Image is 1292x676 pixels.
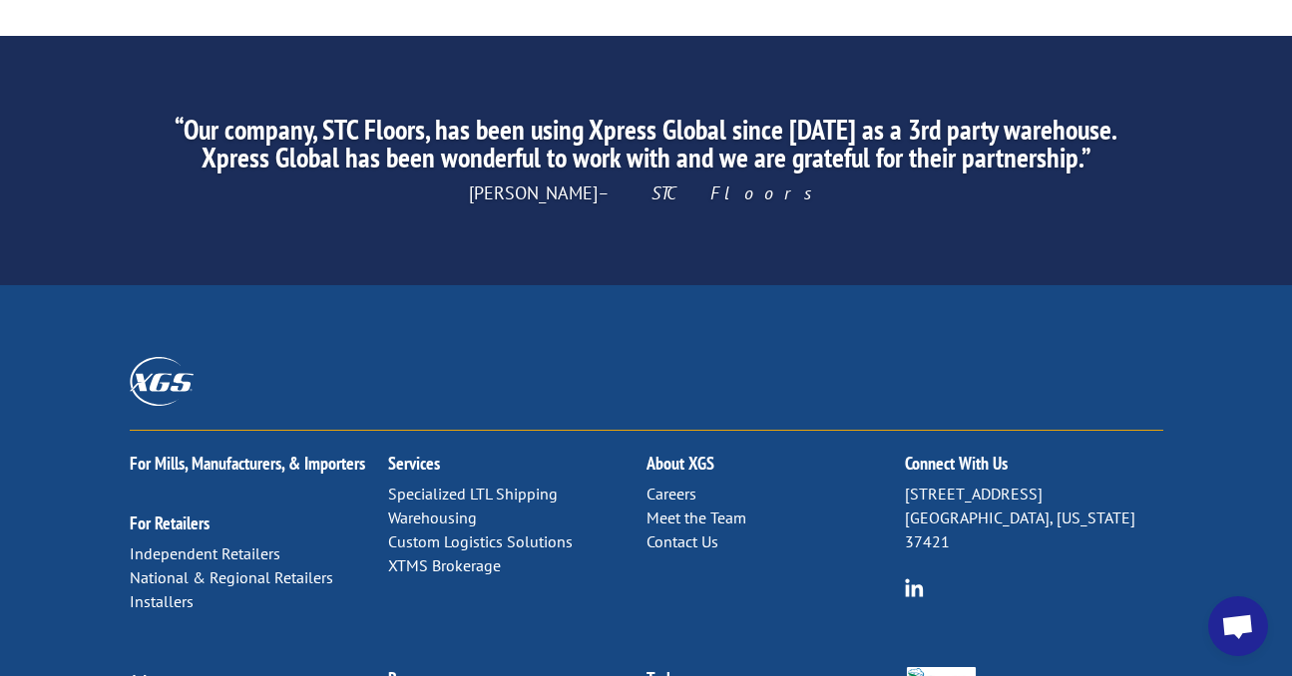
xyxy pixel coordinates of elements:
img: group-6 [905,578,924,597]
a: National & Regional Retailers [130,567,333,587]
a: Careers [646,484,696,504]
img: XGS_Logos_ALL_2024_All_White [130,357,194,406]
a: Independent Retailers [130,543,280,563]
a: Warehousing [388,507,477,527]
a: Specialized LTL Shipping [388,484,558,504]
h2: “Our company, STC Floors, has been using Xpress Global since [DATE] as a 3rd party warehouse. Xpr... [169,116,1123,181]
a: Meet the Team [646,507,746,527]
a: For Retailers [130,511,210,534]
a: About XGS [646,452,714,475]
div: Open chat [1208,596,1268,656]
a: Custom Logistics Solutions [388,531,573,551]
h2: Connect With Us [905,455,1163,483]
p: [STREET_ADDRESS] [GEOGRAPHIC_DATA], [US_STATE] 37421 [905,483,1163,553]
a: Installers [130,591,194,611]
a: XTMS Brokerage [388,555,501,575]
em: – STC Floors [598,181,824,204]
a: Services [388,452,440,475]
a: For Mills, Manufacturers, & Importers [130,452,365,475]
a: Contact Us [646,531,718,551]
span: [PERSON_NAME] [469,181,824,204]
